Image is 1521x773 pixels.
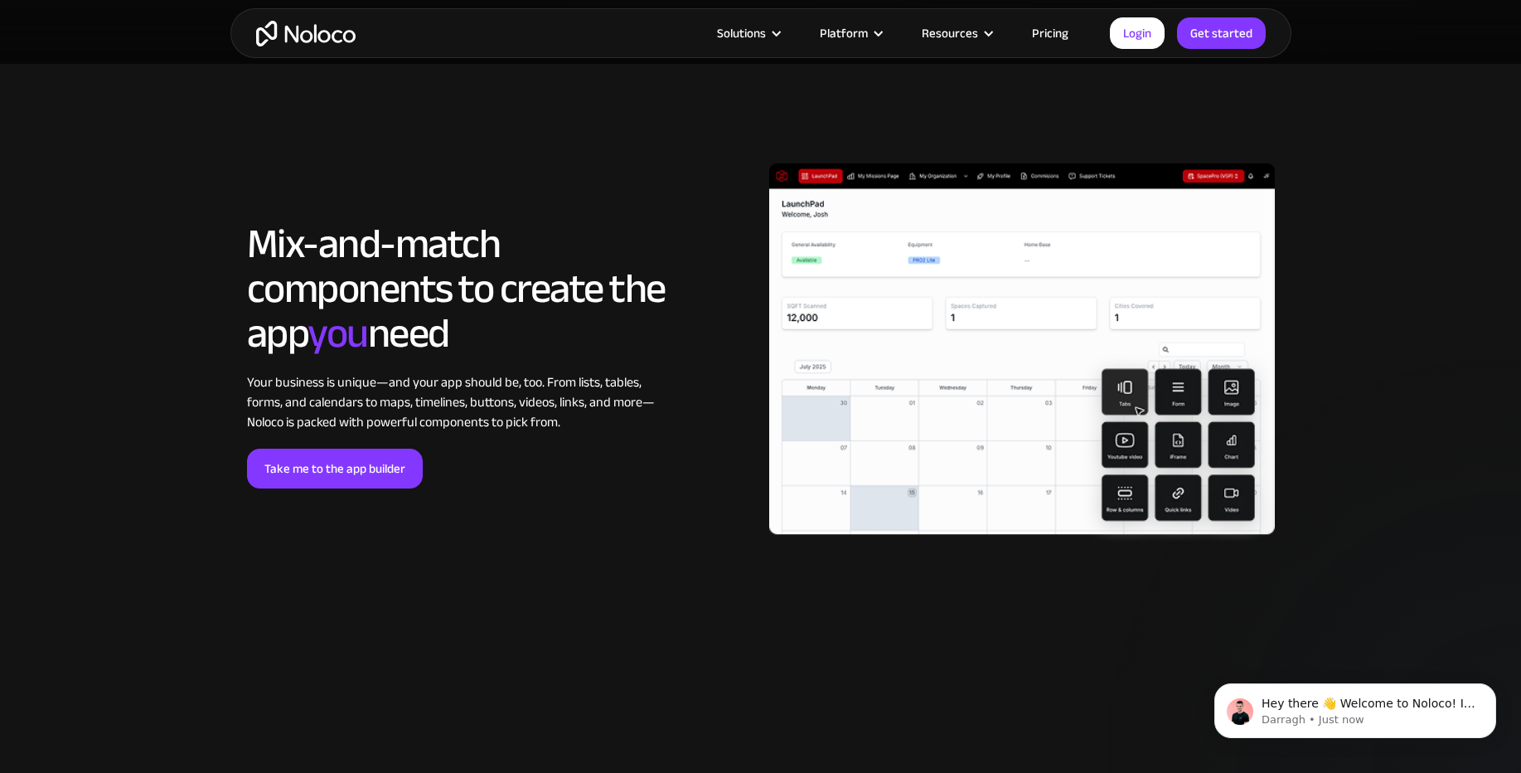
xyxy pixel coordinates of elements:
[247,449,423,489] a: Take me to the app builder
[247,372,666,432] div: Your business is unique—and your app should be, too. From lists, tables, forms, and calendars to ...
[922,22,978,44] div: Resources
[256,21,356,46] a: home
[799,22,901,44] div: Platform
[1177,17,1266,49] a: Get started
[1189,649,1521,765] iframe: Intercom notifications message
[247,221,666,356] h2: Mix-and-match components to create the app need
[696,22,799,44] div: Solutions
[901,22,1011,44] div: Resources
[717,22,766,44] div: Solutions
[820,22,868,44] div: Platform
[1110,17,1165,49] a: Login
[308,294,368,372] span: you
[1011,22,1089,44] a: Pricing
